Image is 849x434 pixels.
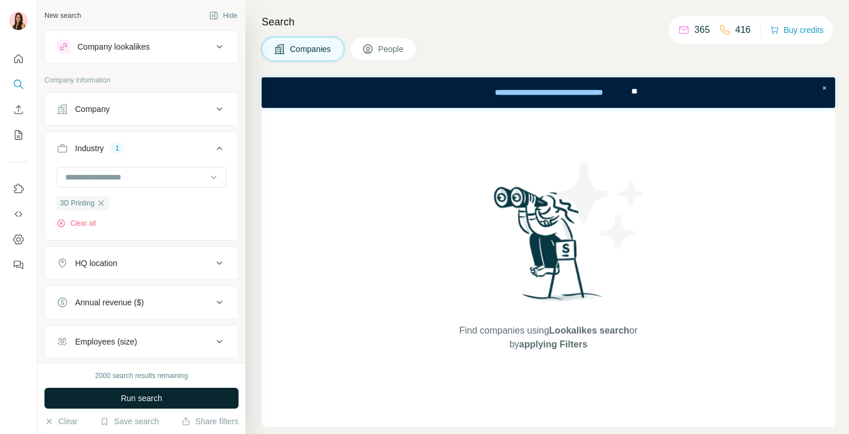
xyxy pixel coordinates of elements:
[549,154,653,258] img: Surfe Illustration - Stars
[9,255,28,275] button: Feedback
[9,229,28,250] button: Dashboard
[44,416,77,427] button: Clear
[75,143,104,154] div: Industry
[57,218,96,229] button: Clear all
[201,7,245,24] button: Hide
[549,325,630,335] span: Lookalikes search
[262,14,835,30] h4: Search
[519,339,587,349] span: applying Filters
[9,74,28,95] button: Search
[77,41,150,53] div: Company lookalikes
[45,95,238,123] button: Company
[45,249,238,277] button: HQ location
[121,392,162,404] span: Run search
[456,324,641,351] span: Find companies using or by
[9,178,28,199] button: Use Surfe on LinkedIn
[378,43,405,55] span: People
[45,33,238,61] button: Company lookalikes
[489,184,609,312] img: Surfe Illustration - Woman searching with binoculars
[44,75,239,85] p: Company information
[45,289,238,316] button: Annual revenue ($)
[770,22,824,38] button: Buy credits
[100,416,159,427] button: Save search
[44,388,239,409] button: Run search
[290,43,332,55] span: Companies
[75,257,117,269] div: HQ location
[9,99,28,120] button: Enrich CSV
[75,103,110,115] div: Company
[60,198,94,208] span: 3D Printing
[9,48,28,69] button: Quick start
[45,134,238,167] button: Industry1
[9,125,28,145] button: My lists
[9,12,28,30] img: Avatar
[9,204,28,225] button: Use Surfe API
[44,10,81,21] div: New search
[735,23,751,37] p: 416
[45,328,238,356] button: Employees (size)
[75,336,137,347] div: Employees (size)
[95,371,188,381] div: 2000 search results remaining
[262,77,835,108] iframe: Banner
[75,297,144,308] div: Annual revenue ($)
[181,416,239,427] button: Share filters
[694,23,710,37] p: 365
[111,143,124,154] div: 1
